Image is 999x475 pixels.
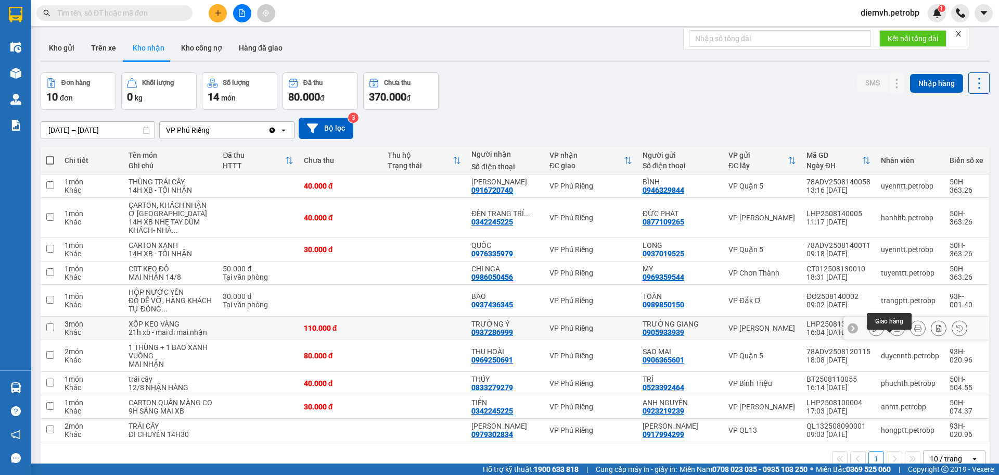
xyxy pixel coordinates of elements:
img: warehouse-icon [10,382,21,393]
div: VP Phú Riềng [549,214,632,222]
span: 0 [127,91,133,103]
div: phuchth.petrobp [881,379,939,387]
div: Mã GD [806,151,862,159]
span: 14 [208,91,219,103]
div: 0923219239 [643,407,684,415]
th: Toggle SortBy [723,147,801,174]
div: THU HOÀI [471,347,539,356]
div: Giao hàng [867,313,912,330]
div: VP gửi [728,151,788,159]
img: warehouse-icon [10,42,21,53]
div: Số lượng [223,79,249,86]
div: Khác [65,328,118,336]
div: ANH NGUYÊN [643,398,718,407]
div: Khác [65,356,118,364]
div: VP Phú Riềng [549,426,632,434]
div: THÚY [471,375,539,383]
span: plus [214,9,222,17]
div: 50.000 đ [223,265,293,273]
div: uyenntt.petrobp [881,182,939,190]
div: tuyenttt.petrobp [881,269,939,277]
div: 0937436345 [471,301,513,309]
div: VP Phú Riềng [549,352,632,360]
div: Khác [65,407,118,415]
span: đ [406,94,411,102]
div: Chưa thu [384,79,411,86]
span: search [43,9,50,17]
span: Cung cấp máy in - giấy in: [596,464,677,475]
div: 93F-001.40 [950,292,983,309]
div: TRÍ [643,375,718,383]
span: ... [524,209,530,218]
span: ... [161,305,168,313]
div: 0523392464 [643,383,684,392]
div: VP Đắk Ơ [728,296,796,305]
div: hongptt.petrobp [881,426,939,434]
div: VP Bình Triệu [82,9,147,34]
div: 1 món [65,241,118,249]
div: 0946329844 [643,186,684,194]
div: LHP2508100004 [806,398,870,407]
span: đơn [60,94,73,102]
div: 16:04 [DATE] [806,328,870,336]
input: Selected VP Phú Riềng. [211,125,212,135]
div: Khác [65,273,118,281]
div: 16:14 [DATE] [806,383,870,392]
button: file-add [233,4,251,22]
div: trái cây [129,375,213,383]
div: Tại văn phòng [223,273,293,281]
div: Chưa thu [304,156,377,165]
div: HẰNG [82,34,147,46]
div: Đã thu [303,79,323,86]
span: question-circle [11,406,21,416]
div: Biển số xe [950,156,983,165]
div: 50H-363.26 [950,265,983,281]
div: Người gửi [643,151,718,159]
button: Kho nhận [124,35,173,60]
div: HỒNG [9,34,74,46]
span: Gửi: [9,10,25,21]
div: 0905933939 [643,328,684,336]
div: BT2508110055 [806,375,870,383]
th: Toggle SortBy [217,147,298,174]
strong: 0369 525 060 [846,465,891,473]
button: Hàng đã giao [230,35,291,60]
div: 14H XB NHẸ TAY DÙM KHÁCH- NHÀ XE CHỈ VẬN CHUYỂN KHÔNG ĐẢM BẢO HÀNG BÊN TRONG [129,218,213,234]
div: anntt.petrobp [881,403,939,411]
span: Nhận: [82,10,107,21]
div: 14H XB - TỐI NHẬN [129,186,213,194]
div: 30.000 đ [304,403,377,411]
button: Bộ lọc [299,118,353,139]
div: 0833279279 [471,383,513,392]
div: VP Phú Riềng [549,324,632,332]
button: SMS [857,73,888,92]
div: 0986050456 [471,273,513,281]
span: 80.000 [288,91,320,103]
div: ĐI CHUYẾN 14H30 [129,430,213,439]
div: ĐỨC PHÁT [643,209,718,218]
div: LONG [643,241,718,249]
button: Trên xe [83,35,124,60]
div: 0969250691 [471,356,513,364]
div: 30.000 đ [304,245,377,254]
div: MAI NHẬN [129,360,213,368]
div: 0976335979 [471,249,513,258]
div: 78ADV2508140011 [806,241,870,249]
div: ĐO2508140002 [806,292,870,301]
div: MAI NHẬN 14/8 [129,273,213,281]
div: 1 món [65,375,118,383]
span: | [899,464,900,475]
div: MY [643,265,718,273]
div: CT012508130010 [806,265,870,273]
div: QL132508090001 [806,422,870,430]
span: ... [172,226,178,234]
div: 9H SÁNG MAI XB [129,407,213,415]
div: BÌNH [643,178,718,186]
th: Toggle SortBy [382,147,466,174]
span: Miền Nam [680,464,808,475]
div: 13:16 [DATE] [806,186,870,194]
div: Số điện thoại [643,161,718,170]
div: BẢO [471,292,539,301]
div: 0937286999 [471,328,513,336]
div: TIẾN [471,398,539,407]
